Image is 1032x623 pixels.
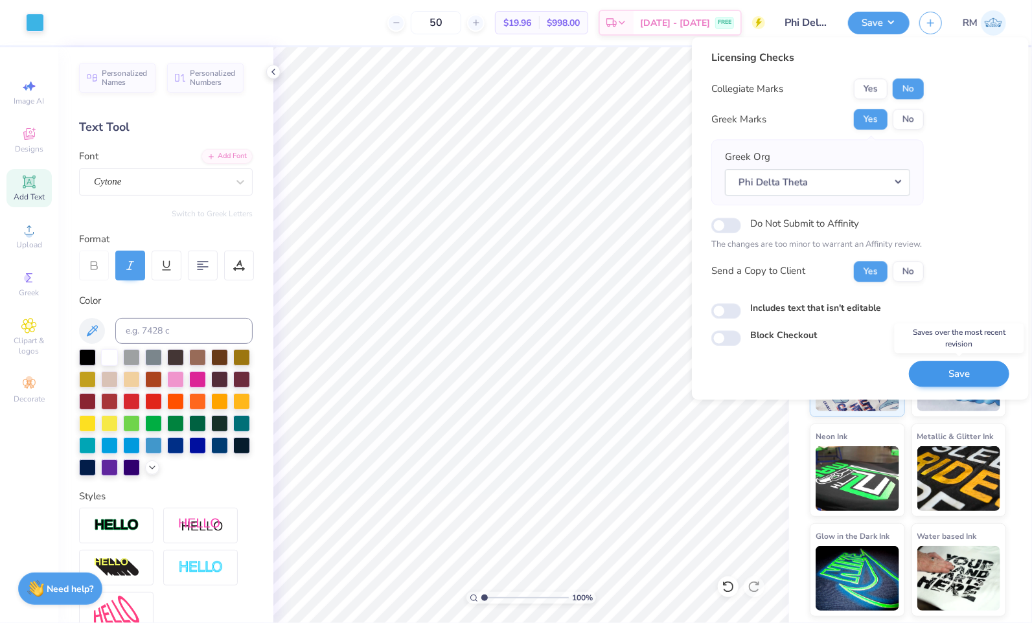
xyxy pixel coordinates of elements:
button: No [893,261,924,282]
img: Negative Space [178,560,224,575]
span: Add Text [14,192,45,202]
label: Block Checkout [750,328,817,342]
img: Shadow [178,517,224,534]
div: Add Font [201,149,253,164]
span: Neon Ink [816,429,847,443]
span: Image AI [14,96,45,106]
span: RM [963,16,978,30]
div: Send a Copy to Client [711,264,805,279]
span: Designs [15,144,43,154]
span: Water based Ink [917,529,977,543]
button: Save [909,361,1009,387]
span: Clipart & logos [6,335,52,356]
img: Stroke [94,518,139,533]
span: Upload [16,240,42,250]
button: Switch to Greek Letters [172,209,253,219]
div: Licensing Checks [711,50,924,65]
a: RM [963,10,1006,36]
div: Saves over the most recent revision [895,323,1024,353]
span: Greek [19,288,40,298]
span: 100 % [572,592,593,604]
span: $998.00 [547,16,580,30]
img: Ronald Manipon [981,10,1006,36]
button: Yes [854,261,888,282]
label: Font [79,149,98,164]
div: Text Tool [79,119,253,136]
span: Glow in the Dark Ink [816,529,889,543]
button: Phi Delta Theta [725,169,910,196]
div: Greek Marks [711,112,766,127]
div: Collegiate Marks [711,82,783,96]
img: Glow in the Dark Ink [816,546,899,611]
input: – – [411,11,461,34]
span: Metallic & Glitter Ink [917,429,994,443]
span: Decorate [14,394,45,404]
button: No [893,78,924,99]
img: Neon Ink [816,446,899,511]
span: Personalized Numbers [190,69,236,87]
strong: Need help? [47,583,94,595]
img: 3d Illusion [94,558,139,578]
span: [DATE] - [DATE] [640,16,710,30]
div: Color [79,293,253,308]
button: Yes [854,109,888,130]
span: $19.96 [503,16,531,30]
input: e.g. 7428 c [115,318,253,344]
span: FREE [718,18,731,27]
p: The changes are too minor to warrant an Affinity review. [711,238,924,251]
img: Metallic & Glitter Ink [917,446,1001,511]
label: Do Not Submit to Affinity [750,215,859,232]
label: Greek Org [725,150,770,164]
button: No [893,109,924,130]
img: Water based Ink [917,546,1001,611]
span: Personalized Names [102,69,148,87]
div: Format [79,232,254,247]
label: Includes text that isn't editable [750,301,881,315]
button: Yes [854,78,888,99]
button: Save [848,12,910,34]
input: Untitled Design [775,10,838,36]
div: Styles [79,489,253,504]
